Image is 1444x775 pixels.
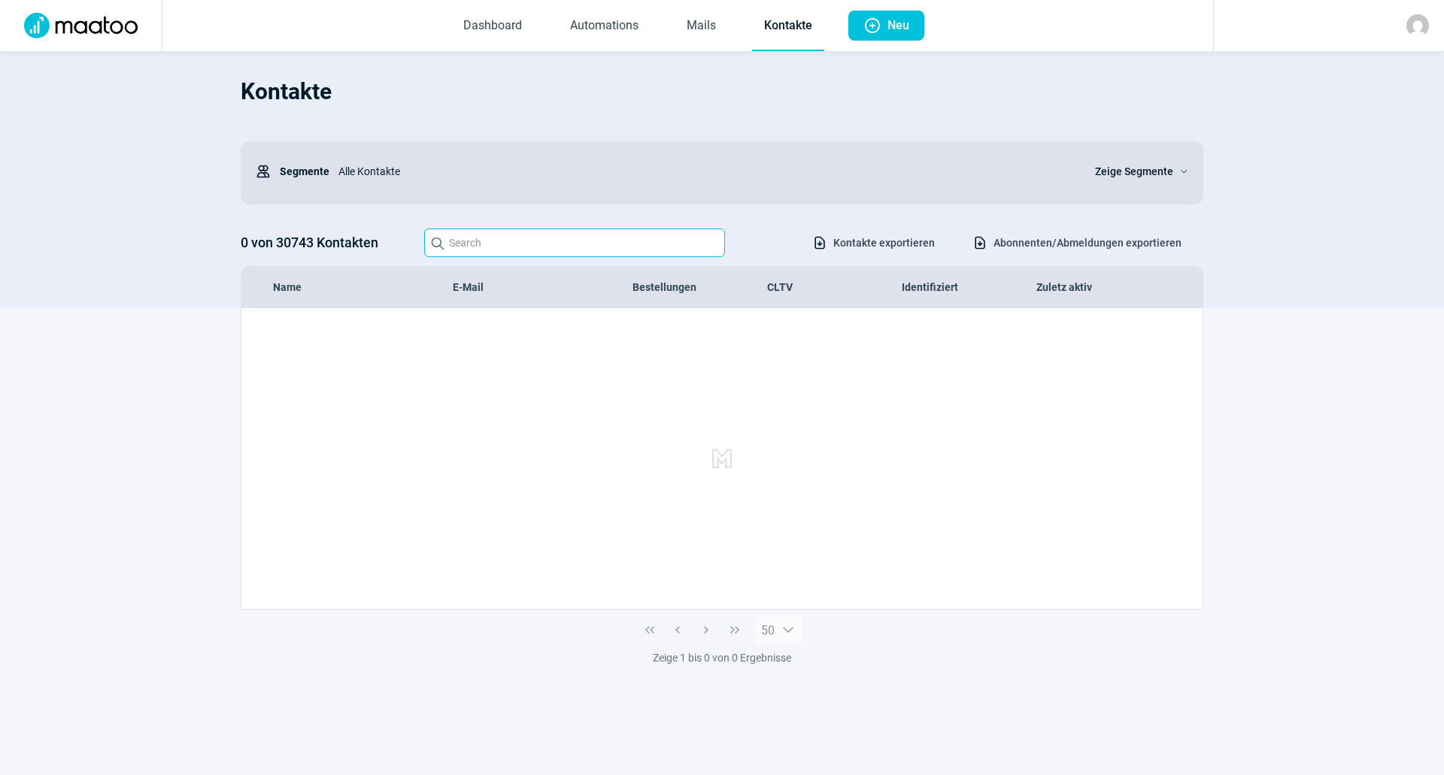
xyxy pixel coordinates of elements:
img: avatar [1406,14,1429,37]
button: Neu [848,11,924,41]
a: Kontakte [752,2,824,51]
div: Name [273,280,453,295]
span: Abonnenten/Abmeldungen exportieren [994,231,1182,255]
div: CLTV [767,280,902,295]
div: Identifiziert [902,280,1036,295]
span: Zeige Segmente [1095,162,1173,180]
div: Segmente [256,156,329,186]
a: Dashboard [451,2,534,51]
div: Zeige 1 bis 0 von 0 Ergebnisse [241,650,1203,665]
div: E-Mail [453,280,633,295]
div: Alle Kontakte [329,156,1077,186]
input: Search [424,229,725,257]
span: Kontakte exportieren [833,231,935,255]
a: Automations [558,2,651,51]
h3: 0 von 30743 Kontakten [241,231,409,255]
div: Zuletz aktiv [1036,280,1171,295]
span: Neu [887,11,909,41]
button: Abonnenten/Abmeldungen exportieren [957,230,1197,256]
button: Kontakte exportieren [796,230,951,256]
div: Bestellungen [633,280,767,295]
a: Mails [675,2,728,51]
h1: Kontakte [241,66,1203,117]
img: Logo [15,13,147,38]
